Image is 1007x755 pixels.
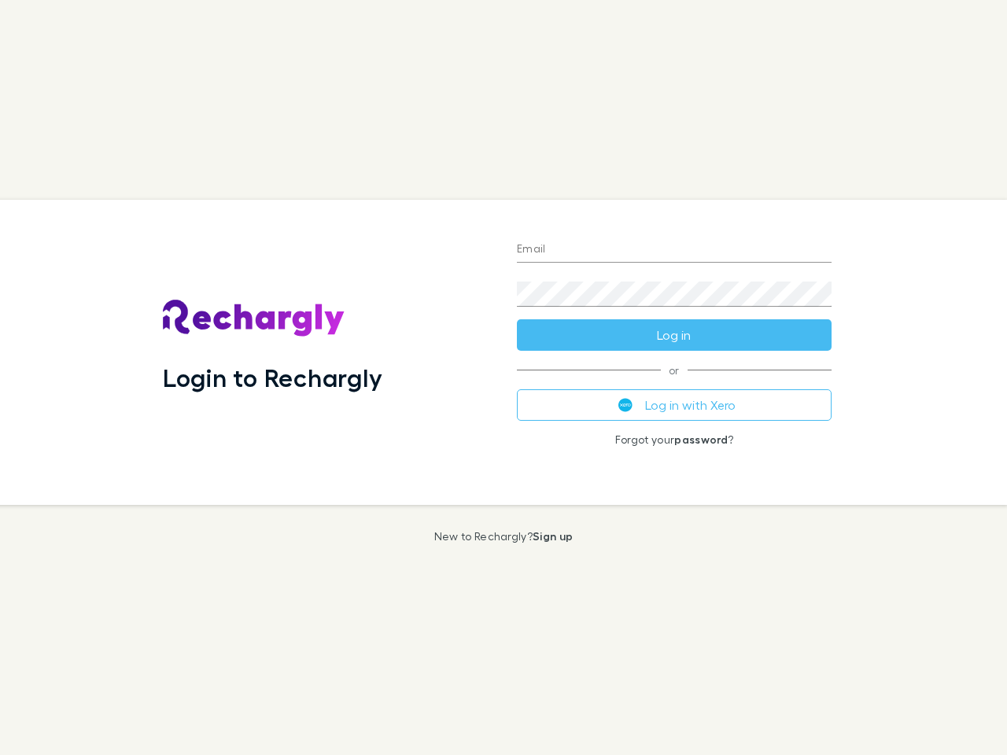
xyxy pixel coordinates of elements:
p: Forgot your ? [517,433,832,446]
img: Xero's logo [618,398,633,412]
button: Log in [517,319,832,351]
button: Log in with Xero [517,389,832,421]
h1: Login to Rechargly [163,363,382,392]
a: password [674,433,728,446]
img: Rechargly's Logo [163,300,345,337]
p: New to Rechargly? [434,530,574,543]
a: Sign up [533,529,573,543]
